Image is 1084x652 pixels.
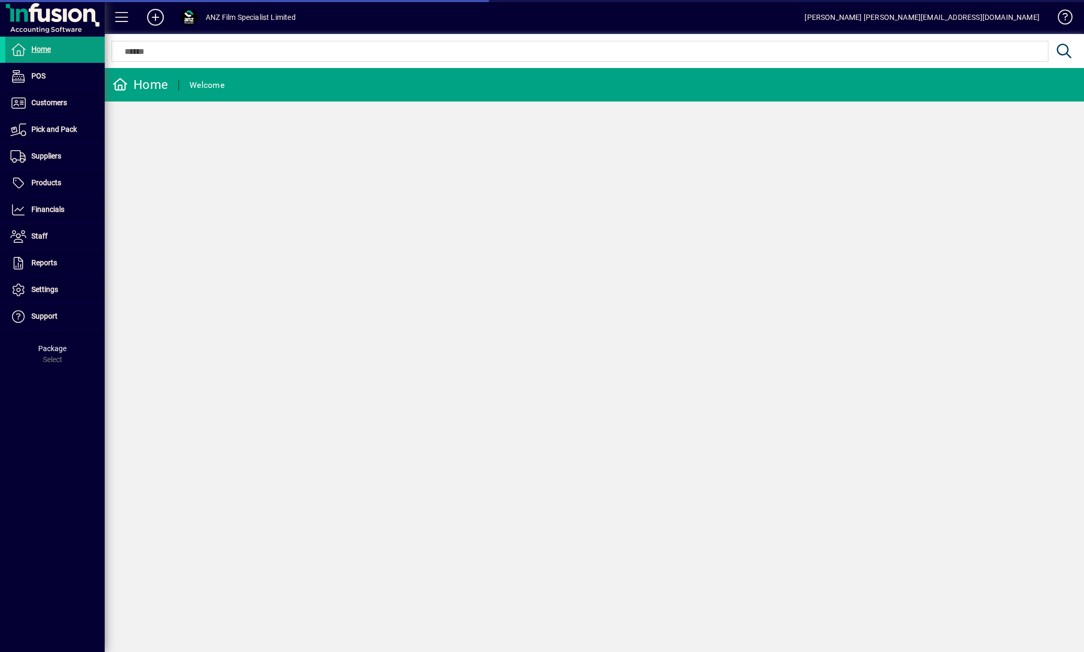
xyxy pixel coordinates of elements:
a: Reports [5,250,105,276]
span: Settings [31,285,58,294]
button: Profile [172,8,206,27]
div: Welcome [189,77,225,94]
a: Suppliers [5,143,105,170]
span: Products [31,178,61,187]
button: Add [139,8,172,27]
div: Home [113,76,168,93]
span: Staff [31,232,48,240]
span: Suppliers [31,152,61,160]
div: ANZ Film Specialist Limited [206,9,296,26]
span: Financials [31,205,64,213]
span: Reports [31,258,57,267]
a: Products [5,170,105,196]
a: Support [5,303,105,330]
span: Package [38,344,66,353]
div: [PERSON_NAME] [PERSON_NAME][EMAIL_ADDRESS][DOMAIN_NAME] [804,9,1040,26]
a: Staff [5,223,105,250]
span: POS [31,72,46,80]
span: Home [31,45,51,53]
a: Settings [5,277,105,303]
a: Financials [5,197,105,223]
a: Pick and Pack [5,117,105,143]
span: Support [31,312,58,320]
span: Customers [31,98,67,107]
span: Pick and Pack [31,125,77,133]
a: Knowledge Base [1050,2,1071,36]
a: Customers [5,90,105,116]
a: POS [5,63,105,89]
